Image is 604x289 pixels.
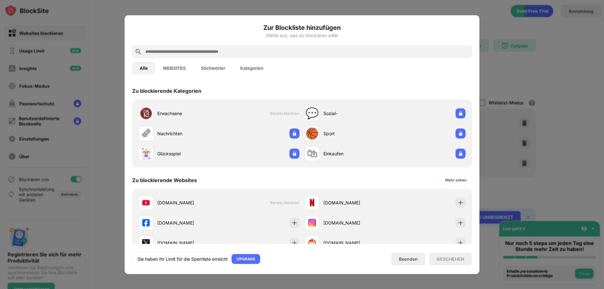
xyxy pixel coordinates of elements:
[142,199,150,206] img: favicons
[323,199,385,206] div: [DOMAIN_NAME]
[323,220,385,226] div: [DOMAIN_NAME]
[307,147,317,160] div: 🛍
[193,62,233,74] button: Stichwörter
[132,177,197,183] div: Zu blockierende Websites
[437,256,464,261] div: GESCHEHEN
[305,107,319,120] div: 💬
[157,110,219,117] div: Erwachsene
[308,199,316,206] img: favicons
[139,147,153,160] div: 🃏
[132,87,201,94] div: Zu blockierende Kategorien
[323,240,385,246] div: [DOMAIN_NAME]
[135,48,142,55] img: search.svg
[157,130,219,137] div: Nachrichten
[323,150,385,157] div: Einkaufen
[142,219,150,226] img: favicons
[445,177,467,183] div: Mehr sehen
[157,240,219,246] div: [DOMAIN_NAME]
[237,256,255,262] div: UPGRADE
[132,33,472,38] div: Wähle aus, was du blockieren willst
[270,111,299,116] span: Bereits blockiert
[157,150,219,157] div: Glücksspiel
[155,62,193,74] button: WEBSITES
[132,62,155,74] button: Alle
[132,23,472,32] h6: Zur Blockliste hinzufügen
[157,220,219,226] div: [DOMAIN_NAME]
[157,199,219,206] div: [DOMAIN_NAME]
[139,107,153,120] div: 🔞
[323,110,385,117] div: Sozial-
[233,62,271,74] button: Kategorien
[270,200,299,205] span: Bereits blockiert
[323,130,385,137] div: Sport
[308,219,316,226] img: favicons
[142,239,150,247] img: favicons
[308,239,316,247] img: favicons
[141,127,151,140] div: 🗞
[137,256,228,262] div: Sie haben Ihr Limit für die Sperrliste erreicht
[305,127,319,140] div: 🏀
[399,256,418,262] div: Beenden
